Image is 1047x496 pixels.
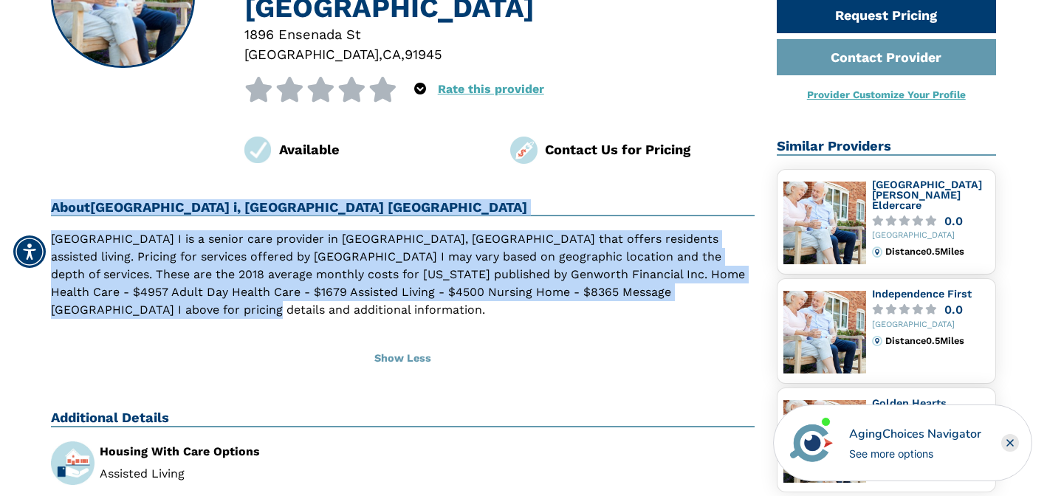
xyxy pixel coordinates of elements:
div: 1896 Ensenada St [244,24,755,44]
span: CA [382,46,401,62]
div: Contact Us for Pricing [545,139,755,159]
button: Show Less [51,342,755,375]
h2: Additional Details [51,410,755,427]
div: [GEOGRAPHIC_DATA] [872,231,990,241]
div: Housing With Care Options [100,446,391,458]
a: Rate this provider [438,82,544,96]
div: [GEOGRAPHIC_DATA] [872,320,990,330]
div: See more options [849,446,981,461]
h2: Similar Providers [777,138,997,156]
img: avatar [786,418,837,468]
div: Accessibility Menu [13,235,46,268]
div: Distance 0.5 Miles [885,247,989,257]
span: [GEOGRAPHIC_DATA] [244,46,379,62]
div: Available [279,139,489,159]
a: [GEOGRAPHIC_DATA][PERSON_NAME] Eldercare [872,179,982,210]
a: Independence First [872,288,972,300]
img: distance.svg [872,247,882,257]
img: distance.svg [872,336,882,346]
div: 0.0 [944,216,963,227]
li: Assisted Living [100,468,391,480]
p: [GEOGRAPHIC_DATA] I is a senior care provider in [GEOGRAPHIC_DATA], [GEOGRAPHIC_DATA] that offers... [51,230,755,319]
a: Provider Customize Your Profile [807,89,966,100]
div: 0.0 [944,304,963,315]
a: Contact Provider [777,39,997,75]
span: , [379,46,382,62]
div: Distance 0.5 Miles [885,336,989,346]
div: 91945 [405,44,442,64]
a: Golden Hearts [872,397,947,409]
span: , [401,46,405,62]
a: 0.0 [872,216,990,227]
div: Popover trigger [414,77,426,102]
div: AgingChoices Navigator [849,425,981,443]
h2: About [GEOGRAPHIC_DATA] i, [GEOGRAPHIC_DATA] [GEOGRAPHIC_DATA] [51,199,755,217]
div: Close [1001,434,1019,452]
a: 0.0 [872,304,990,315]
